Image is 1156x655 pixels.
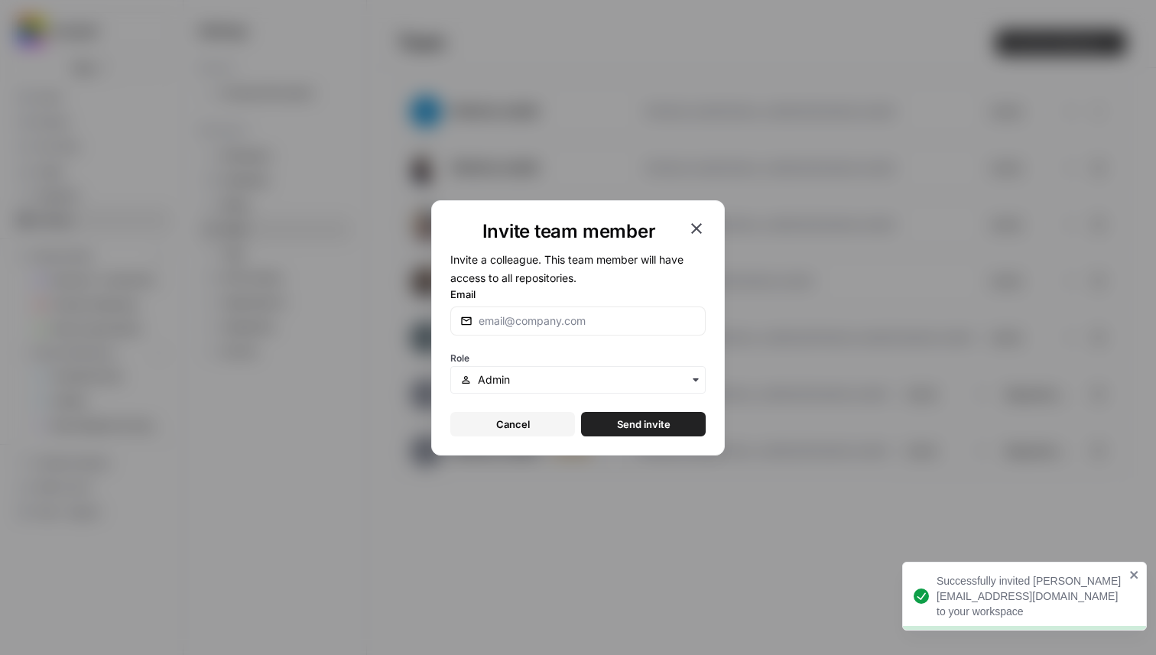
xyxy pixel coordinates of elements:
input: Admin [478,372,696,387]
button: Cancel [450,412,575,436]
button: Send invite [581,412,706,436]
input: email@company.com [479,313,696,329]
div: Successfully invited [PERSON_NAME][EMAIL_ADDRESS][DOMAIN_NAME] to your workspace [937,573,1125,619]
span: Invite a colleague. This team member will have access to all repositories. [450,253,684,284]
span: Cancel [496,417,530,432]
h1: Invite team member [450,219,687,244]
label: Email [450,287,706,302]
button: close [1129,569,1140,581]
span: Send invite [617,417,671,432]
span: Role [450,352,469,364]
